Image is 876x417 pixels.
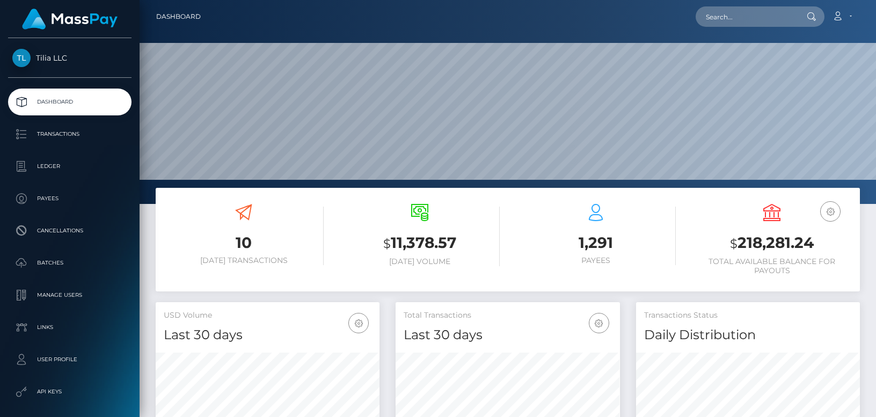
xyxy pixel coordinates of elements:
[404,310,611,321] h5: Total Transactions
[516,232,676,253] h3: 1,291
[696,6,797,27] input: Search...
[644,310,852,321] h5: Transactions Status
[340,257,500,266] h6: [DATE] Volume
[12,287,127,303] p: Manage Users
[730,236,738,251] small: $
[12,384,127,400] p: API Keys
[12,223,127,239] p: Cancellations
[8,217,132,244] a: Cancellations
[8,153,132,180] a: Ledger
[164,256,324,265] h6: [DATE] Transactions
[8,346,132,373] a: User Profile
[8,121,132,148] a: Transactions
[8,282,132,309] a: Manage Users
[8,378,132,405] a: API Keys
[12,352,127,368] p: User Profile
[12,158,127,174] p: Ledger
[692,232,852,254] h3: 218,281.24
[22,9,118,30] img: MassPay Logo
[383,236,391,251] small: $
[12,255,127,271] p: Batches
[12,126,127,142] p: Transactions
[12,191,127,207] p: Payees
[12,49,31,67] img: Tilia LLC
[8,53,132,63] span: Tilia LLC
[404,326,611,345] h4: Last 30 days
[516,256,676,265] h6: Payees
[12,319,127,335] p: Links
[156,5,201,28] a: Dashboard
[164,310,371,321] h5: USD Volume
[8,185,132,212] a: Payees
[164,326,371,345] h4: Last 30 days
[12,94,127,110] p: Dashboard
[644,326,852,345] h4: Daily Distribution
[8,89,132,115] a: Dashboard
[692,257,852,275] h6: Total Available Balance for Payouts
[340,232,500,254] h3: 11,378.57
[8,250,132,276] a: Batches
[8,314,132,341] a: Links
[164,232,324,253] h3: 10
